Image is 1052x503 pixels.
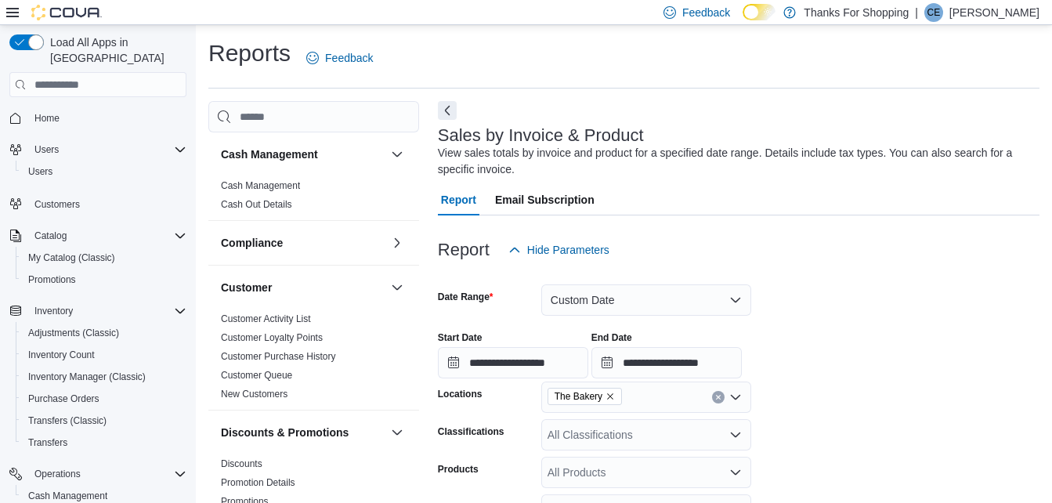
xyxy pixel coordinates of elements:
[28,327,119,339] span: Adjustments (Classic)
[221,332,323,343] a: Customer Loyalty Points
[208,176,419,220] div: Cash Management
[28,302,79,320] button: Inventory
[221,235,283,251] h3: Compliance
[22,324,186,342] span: Adjustments (Classic)
[388,145,407,164] button: Cash Management
[555,389,602,404] span: The Bakery
[221,313,311,325] span: Customer Activity List
[28,194,186,213] span: Customers
[221,458,262,470] span: Discounts
[28,302,186,320] span: Inventory
[28,465,186,483] span: Operations
[22,389,186,408] span: Purchase Orders
[28,490,107,502] span: Cash Management
[28,436,67,449] span: Transfers
[438,241,490,259] h3: Report
[221,235,385,251] button: Compliance
[221,425,385,440] button: Discounts & Promotions
[502,234,616,266] button: Hide Parameters
[34,112,60,125] span: Home
[221,280,272,295] h3: Customer
[22,367,152,386] a: Inventory Manager (Classic)
[22,433,186,452] span: Transfers
[22,248,186,267] span: My Catalog (Classic)
[441,184,476,215] span: Report
[927,3,941,22] span: CE
[682,5,730,20] span: Feedback
[28,349,95,361] span: Inventory Count
[527,242,609,258] span: Hide Parameters
[22,248,121,267] a: My Catalog (Classic)
[221,180,300,191] a: Cash Management
[743,4,775,20] input: Dark Mode
[28,251,115,264] span: My Catalog (Classic)
[28,195,86,214] a: Customers
[221,350,336,363] span: Customer Purchase History
[438,145,1032,178] div: View sales totals by invoice and product for a specified date range. Details include tax types. Y...
[438,291,493,303] label: Date Range
[712,391,725,403] button: Clear input
[388,233,407,252] button: Compliance
[22,162,186,181] span: Users
[3,225,193,247] button: Catalog
[208,309,419,410] div: Customer
[16,269,193,291] button: Promotions
[44,34,186,66] span: Load All Apps in [GEOGRAPHIC_DATA]
[28,108,186,128] span: Home
[28,465,87,483] button: Operations
[804,3,909,22] p: Thanks For Shopping
[591,331,632,344] label: End Date
[28,393,99,405] span: Purchase Orders
[221,477,295,488] a: Promotion Details
[495,184,595,215] span: Email Subscription
[548,388,622,405] span: The Bakery
[28,226,73,245] button: Catalog
[16,322,193,344] button: Adjustments (Classic)
[22,389,106,408] a: Purchase Orders
[16,388,193,410] button: Purchase Orders
[22,346,101,364] a: Inventory Count
[28,414,107,427] span: Transfers (Classic)
[541,284,751,316] button: Custom Date
[221,280,385,295] button: Customer
[221,179,300,192] span: Cash Management
[438,425,504,438] label: Classifications
[221,425,349,440] h3: Discounts & Promotions
[22,270,186,289] span: Promotions
[28,273,76,286] span: Promotions
[3,107,193,129] button: Home
[591,347,742,378] input: Press the down key to open a popover containing a calendar.
[16,161,193,183] button: Users
[388,423,407,442] button: Discounts & Promotions
[16,247,193,269] button: My Catalog (Classic)
[438,347,588,378] input: Press the down key to open a popover containing a calendar.
[16,410,193,432] button: Transfers (Classic)
[34,468,81,480] span: Operations
[729,466,742,479] button: Open list of options
[438,101,457,120] button: Next
[16,366,193,388] button: Inventory Manager (Classic)
[438,331,483,344] label: Start Date
[221,476,295,489] span: Promotion Details
[438,126,644,145] h3: Sales by Invoice & Product
[221,370,292,381] a: Customer Queue
[3,139,193,161] button: Users
[22,411,113,430] a: Transfers (Classic)
[34,305,73,317] span: Inventory
[221,147,385,162] button: Cash Management
[22,411,186,430] span: Transfers (Classic)
[221,198,292,211] span: Cash Out Details
[3,300,193,322] button: Inventory
[221,458,262,469] a: Discounts
[729,391,742,403] button: Open list of options
[34,143,59,156] span: Users
[915,3,918,22] p: |
[22,324,125,342] a: Adjustments (Classic)
[3,192,193,215] button: Customers
[28,226,186,245] span: Catalog
[31,5,102,20] img: Cova
[221,331,323,344] span: Customer Loyalty Points
[3,463,193,485] button: Operations
[221,147,318,162] h3: Cash Management
[208,38,291,69] h1: Reports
